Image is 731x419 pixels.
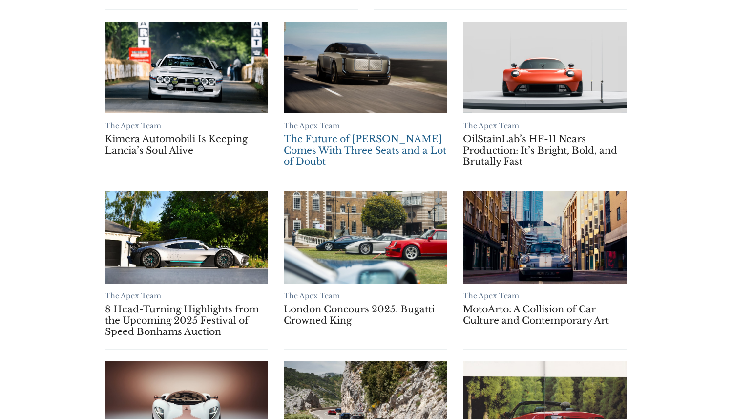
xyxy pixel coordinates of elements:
a: The Apex Team [105,291,161,300]
a: The Future of [PERSON_NAME] Comes With Three Seats and a Lot of Doubt [284,133,447,167]
a: Kimera Automobili Is Keeping Lancia’s Soul Alive [105,22,269,113]
a: MotoArto: A Collision of Car Culture and Contemporary Art [463,304,627,326]
a: The Apex Team [284,291,340,300]
a: London Concours 2025: Bugatti Crowned King [284,191,447,283]
a: The Apex Team [105,121,161,130]
a: MotoArto: A Collision of Car Culture and Contemporary Art [463,191,627,283]
a: 8 Head-Turning Highlights from the Upcoming 2025 Festival of Speed Bonhams Auction [105,304,269,337]
a: London Concours 2025: Bugatti Crowned King [284,304,447,326]
a: 8 Head-Turning Highlights from the Upcoming 2025 Festival of Speed Bonhams Auction [105,191,269,283]
a: Kimera Automobili Is Keeping Lancia’s Soul Alive [105,133,269,156]
a: The Future of Bentley Comes With Three Seats and a Lot of Doubt [284,22,447,113]
a: The Apex Team [463,121,519,130]
a: OilStainLab’s HF-11 Nears Production: It’s Bright, Bold, and Brutally Fast [463,22,627,113]
a: The Apex Team [284,121,340,130]
a: OilStainLab’s HF-11 Nears Production: It’s Bright, Bold, and Brutally Fast [463,133,627,167]
a: The Apex Team [463,291,519,300]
